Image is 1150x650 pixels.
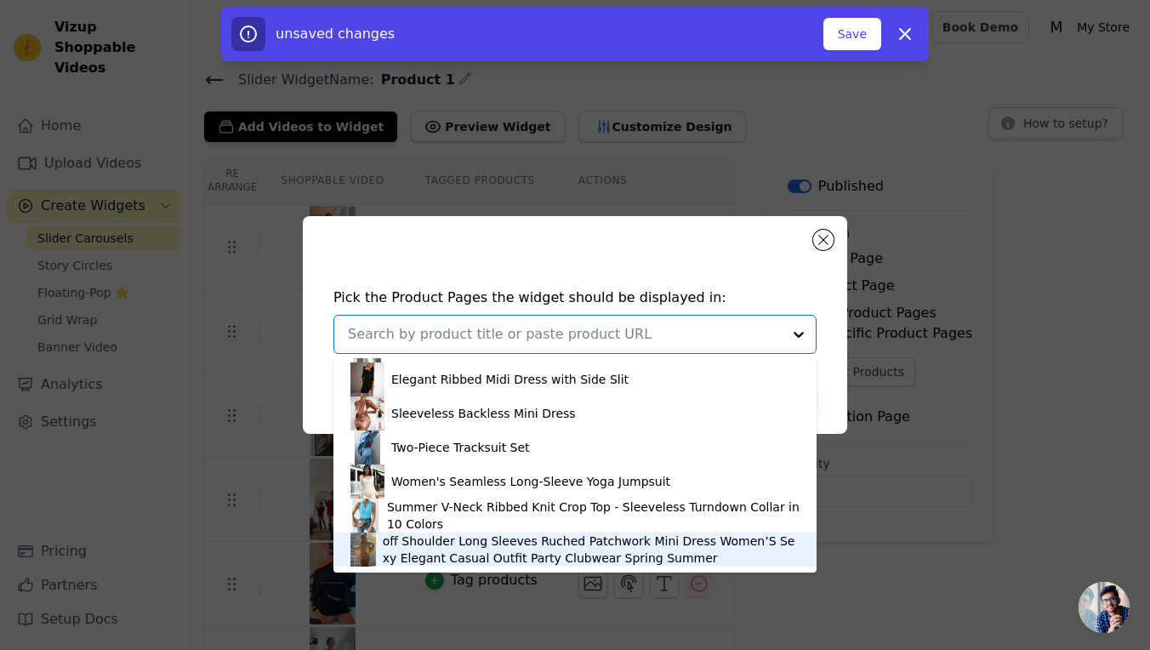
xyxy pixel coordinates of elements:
[350,499,380,533] img: product thumbnail
[391,473,670,490] div: Women's Seamless Long-Sleeve Yoga Jumpsuit
[350,533,376,567] img: product thumbnail
[350,465,384,499] img: product thumbnail
[391,371,629,388] div: Elegant Ribbed Midi Dress with Side Slit
[391,439,530,456] div: Two-Piece Tracksuit Set
[1079,582,1130,633] a: Open chat
[276,26,395,42] span: unsaved changes
[391,405,576,422] div: Sleeveless Backless Mini Dress
[387,499,800,533] div: Summer V-Neck Ribbed Knit Crop Top - Sleeveless Turndown Collar in 10 Colors
[350,430,384,465] img: product thumbnail
[333,288,817,308] h4: Pick the Product Pages the widget should be displayed in:
[383,533,800,567] div: off Shoulder Long Sleeves Ruched Patchwork Mini Dress Women’S Sexy Elegant Casual Outfit Party Cl...
[348,324,782,345] input: Search by product title or paste product URL
[823,18,881,50] button: Save
[350,362,384,396] img: product thumbnail
[350,396,384,430] img: product thumbnail
[813,230,834,250] button: Close modal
